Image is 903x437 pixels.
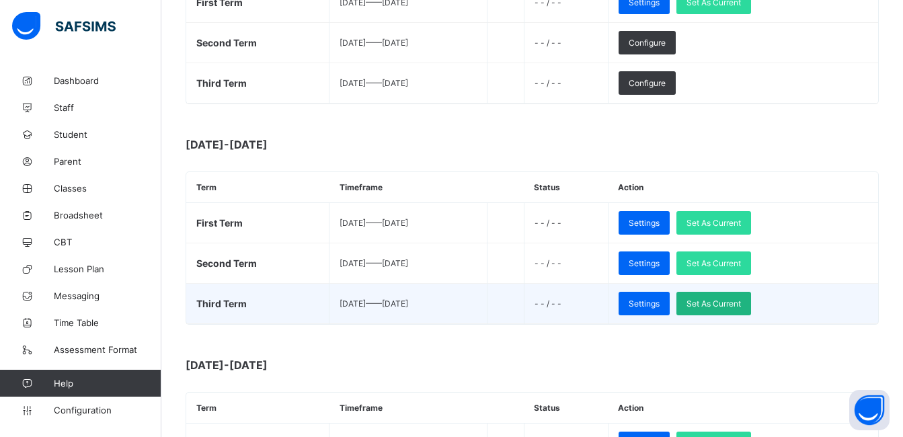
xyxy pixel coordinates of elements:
span: Configure [629,38,666,48]
th: Timeframe [329,393,487,424]
span: Settings [629,218,660,228]
th: Term [186,172,329,203]
span: CBT [54,237,161,247]
span: [DATE] —— [DATE] [340,78,408,88]
th: Term [186,393,329,424]
button: Open asap [849,390,890,430]
span: Configure [629,78,666,88]
span: - - / - - [535,38,561,48]
span: Messaging [54,290,161,301]
span: Second Term [196,257,257,269]
span: [DATE] —— [DATE] [340,299,408,309]
span: Classes [54,183,161,194]
span: Lesson Plan [54,264,161,274]
span: Time Table [54,317,161,328]
span: Set As Current [686,299,741,309]
span: Third Term [196,298,247,309]
span: Third Term [196,77,247,89]
span: - - / - - [535,78,561,88]
span: [DATE] —— [DATE] [340,38,408,48]
span: - - / - - [535,299,561,309]
span: [DATE]-[DATE] [186,358,455,372]
span: Student [54,129,161,140]
span: First Term [196,217,243,229]
span: Set As Current [686,258,741,268]
span: - - / - - [535,258,561,268]
th: Timeframe [329,172,487,203]
span: Broadsheet [54,210,161,221]
span: Assessment Format [54,344,161,355]
span: Help [54,378,161,389]
span: Settings [629,258,660,268]
span: - - / - - [535,218,561,228]
span: Parent [54,156,161,167]
span: Dashboard [54,75,161,86]
span: Set As Current [686,218,741,228]
th: Action [608,393,878,424]
span: [DATE]-[DATE] [186,138,455,151]
img: safsims [12,12,116,40]
span: [DATE] —— [DATE] [340,218,408,228]
th: Status [524,172,608,203]
span: [DATE] —— [DATE] [340,258,408,268]
span: Staff [54,102,161,113]
th: Status [524,393,608,424]
span: Settings [629,299,660,309]
span: Configuration [54,405,161,415]
th: Action [608,172,878,203]
span: Second Term [196,37,257,48]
